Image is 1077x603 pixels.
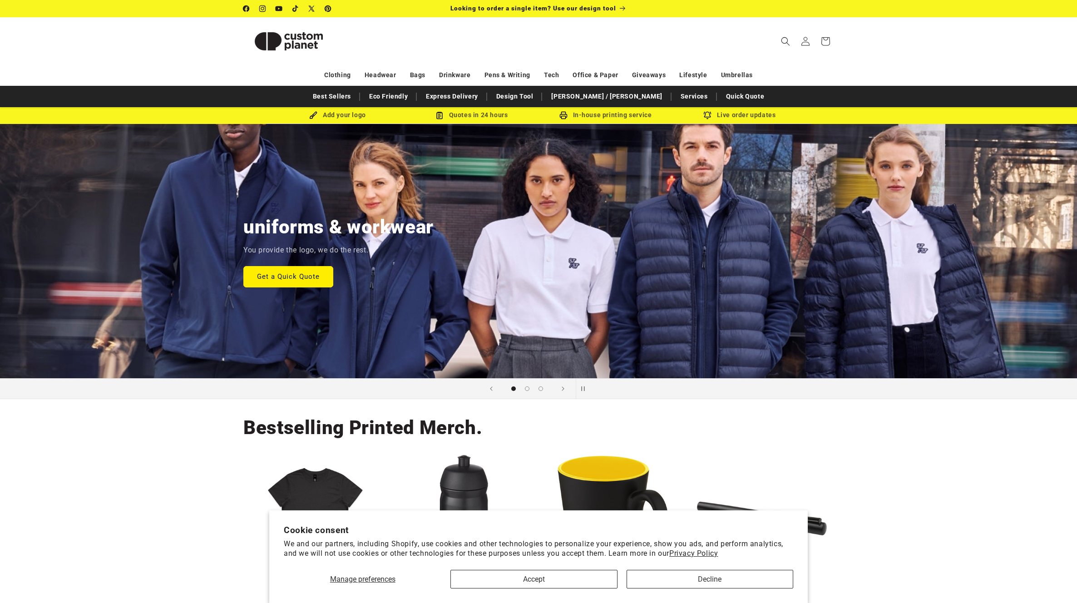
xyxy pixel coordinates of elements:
[271,109,405,121] div: Add your logo
[284,525,793,535] h2: Cookie consent
[308,89,356,104] a: Best Sellers
[548,454,678,583] img: Oli 360 ml ceramic mug with handle
[324,67,351,83] a: Clothing
[421,89,483,104] a: Express Delivery
[576,379,596,399] button: Pause slideshow
[703,111,711,119] img: Order updates
[240,17,338,65] a: Custom Planet
[481,379,501,399] button: Previous slide
[399,454,529,583] img: HydroFlex™ 500 ml squeezy sport bottle
[721,89,769,104] a: Quick Quote
[410,67,425,83] a: Bags
[284,539,793,559] p: We and our partners, including Shopify, use cookies and other technologies to personalize your ex...
[243,215,434,239] h2: uniforms & workwear
[1032,559,1077,603] iframe: Chat Widget
[672,109,806,121] div: Live order updates
[330,575,395,583] span: Manage preferences
[553,379,573,399] button: Next slide
[776,31,795,51] summary: Search
[520,382,534,395] button: Load slide 2 of 3
[450,5,616,12] span: Looking to order a single item? Use our design tool
[284,570,441,588] button: Manage preferences
[632,67,666,83] a: Giveaways
[669,549,718,558] a: Privacy Policy
[243,415,482,440] h2: Bestselling Printed Merch.
[544,67,559,83] a: Tech
[573,67,618,83] a: Office & Paper
[435,111,444,119] img: Order Updates Icon
[365,67,396,83] a: Headwear
[439,67,470,83] a: Drinkware
[405,109,538,121] div: Quotes in 24 hours
[365,89,412,104] a: Eco Friendly
[538,109,672,121] div: In-house printing service
[534,382,548,395] button: Load slide 3 of 3
[547,89,667,104] a: [PERSON_NAME] / [PERSON_NAME]
[679,67,707,83] a: Lifestyle
[721,67,753,83] a: Umbrellas
[309,111,317,119] img: Brush Icon
[484,67,530,83] a: Pens & Writing
[559,111,568,119] img: In-house printing
[507,382,520,395] button: Load slide 1 of 3
[627,570,793,588] button: Decline
[492,89,538,104] a: Design Tool
[243,244,368,257] p: You provide the logo, we do the rest.
[243,21,334,62] img: Custom Planet
[243,266,333,287] a: Get a Quick Quote
[450,570,617,588] button: Accept
[676,89,712,104] a: Services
